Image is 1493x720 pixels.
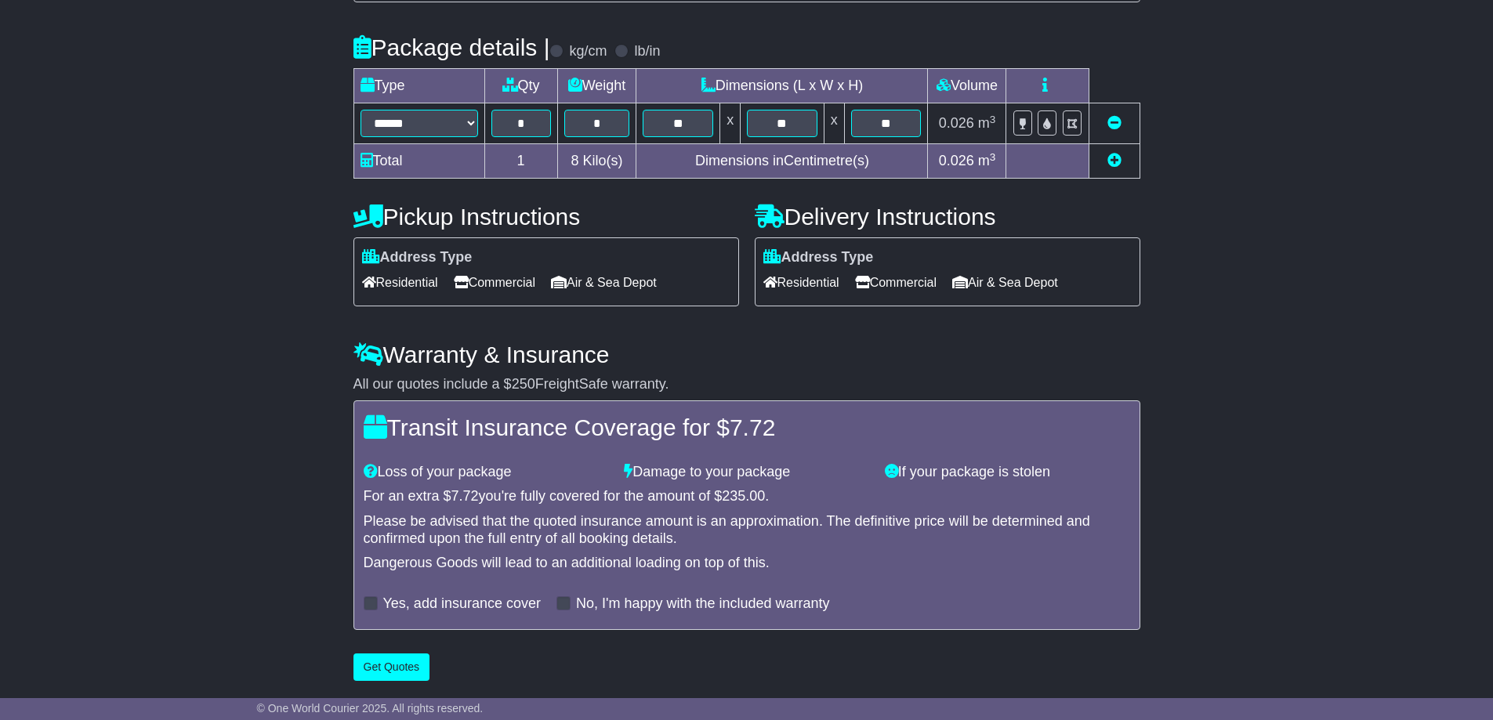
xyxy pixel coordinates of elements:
span: 235.00 [722,488,765,504]
td: Dimensions in Centimetre(s) [636,144,928,179]
h4: Package details | [353,34,550,60]
span: © One World Courier 2025. All rights reserved. [257,702,484,715]
td: Type [353,69,484,103]
label: Yes, add insurance cover [383,595,541,613]
h4: Delivery Instructions [755,204,1140,230]
span: Air & Sea Depot [551,270,657,295]
div: If your package is stolen [877,464,1138,481]
div: All our quotes include a $ FreightSafe warranty. [353,376,1140,393]
td: x [824,103,844,144]
div: Damage to your package [616,464,877,481]
td: Kilo(s) [557,144,636,179]
span: 0.026 [939,115,974,131]
h4: Pickup Instructions [353,204,739,230]
span: Residential [362,270,438,295]
span: 0.026 [939,153,974,168]
span: 8 [571,153,578,168]
div: Dangerous Goods will lead to an additional loading on top of this. [364,555,1130,572]
div: Please be advised that the quoted insurance amount is an approximation. The definitive price will... [364,513,1130,547]
td: 1 [484,144,557,179]
span: Air & Sea Depot [952,270,1058,295]
span: Commercial [454,270,535,295]
label: Address Type [362,249,473,266]
sup: 3 [990,151,996,163]
td: Dimensions (L x W x H) [636,69,928,103]
a: Add new item [1107,153,1122,168]
div: For an extra $ you're fully covered for the amount of $ . [364,488,1130,505]
span: m [978,153,996,168]
td: Weight [557,69,636,103]
td: Volume [928,69,1006,103]
label: No, I'm happy with the included warranty [576,595,830,613]
label: Address Type [763,249,874,266]
label: kg/cm [569,43,607,60]
span: 7.72 [451,488,479,504]
button: Get Quotes [353,653,430,681]
h4: Warranty & Insurance [353,342,1140,367]
span: Residential [763,270,839,295]
td: Total [353,144,484,179]
h4: Transit Insurance Coverage for $ [364,414,1130,440]
span: Commercial [855,270,937,295]
span: m [978,115,996,131]
a: Remove this item [1107,115,1122,131]
label: lb/in [634,43,660,60]
div: Loss of your package [356,464,617,481]
span: 7.72 [730,414,775,440]
span: 250 [512,376,535,392]
sup: 3 [990,114,996,125]
td: x [720,103,741,144]
td: Qty [484,69,557,103]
